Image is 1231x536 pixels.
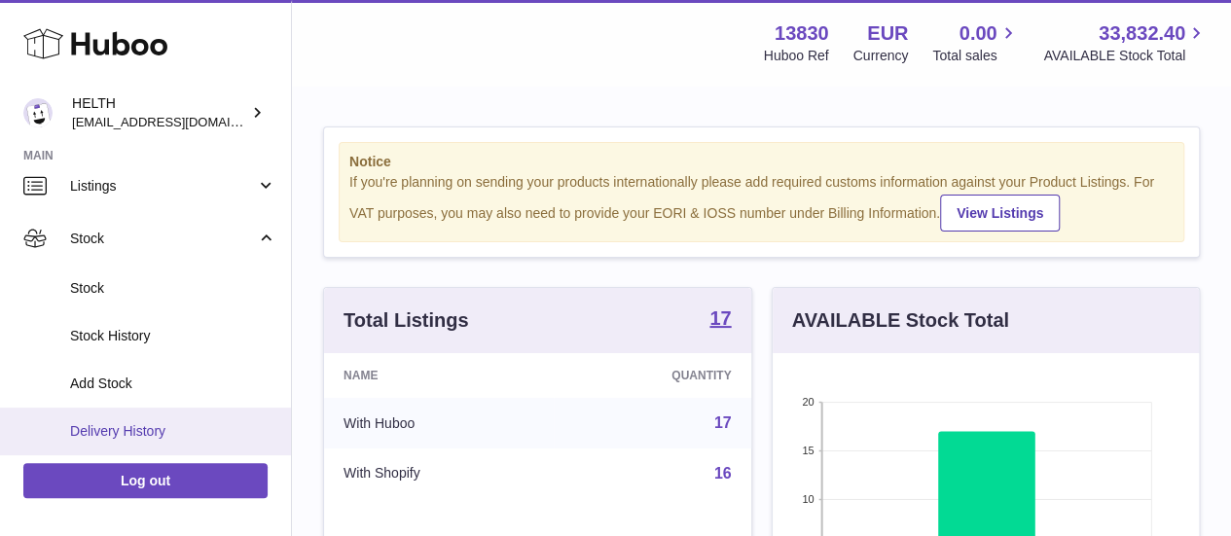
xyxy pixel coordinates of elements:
span: 0.00 [959,20,997,47]
span: Add Stock [70,375,276,393]
a: 33,832.40 AVAILABLE Stock Total [1043,20,1208,65]
strong: 17 [709,308,731,328]
text: 10 [802,493,814,505]
h3: Total Listings [344,307,469,334]
h3: AVAILABLE Stock Total [792,307,1009,334]
text: 15 [802,445,814,456]
strong: Notice [349,153,1174,171]
a: 17 [714,414,732,431]
div: HELTH [72,94,247,131]
a: 17 [709,308,731,332]
td: With Shopify [324,448,554,499]
a: 0.00 Total sales [932,20,1019,65]
span: Stock [70,279,276,298]
div: If you're planning on sending your products internationally please add required customs informati... [349,173,1174,232]
div: Currency [853,47,909,65]
span: Listings [70,177,256,196]
th: Quantity [554,353,750,398]
td: With Huboo [324,398,554,448]
span: Stock History [70,327,276,345]
text: 20 [802,396,814,408]
a: View Listings [940,195,1060,232]
span: 33,832.40 [1099,20,1185,47]
a: Log out [23,463,268,498]
span: [EMAIL_ADDRESS][DOMAIN_NAME] [72,114,286,129]
span: Stock [70,230,256,248]
img: internalAdmin-13830@internal.huboo.com [23,98,53,127]
span: AVAILABLE Stock Total [1043,47,1208,65]
span: Delivery History [70,422,276,441]
a: 16 [714,465,732,482]
th: Name [324,353,554,398]
strong: 13830 [775,20,829,47]
strong: EUR [867,20,908,47]
div: Huboo Ref [764,47,829,65]
span: Total sales [932,47,1019,65]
